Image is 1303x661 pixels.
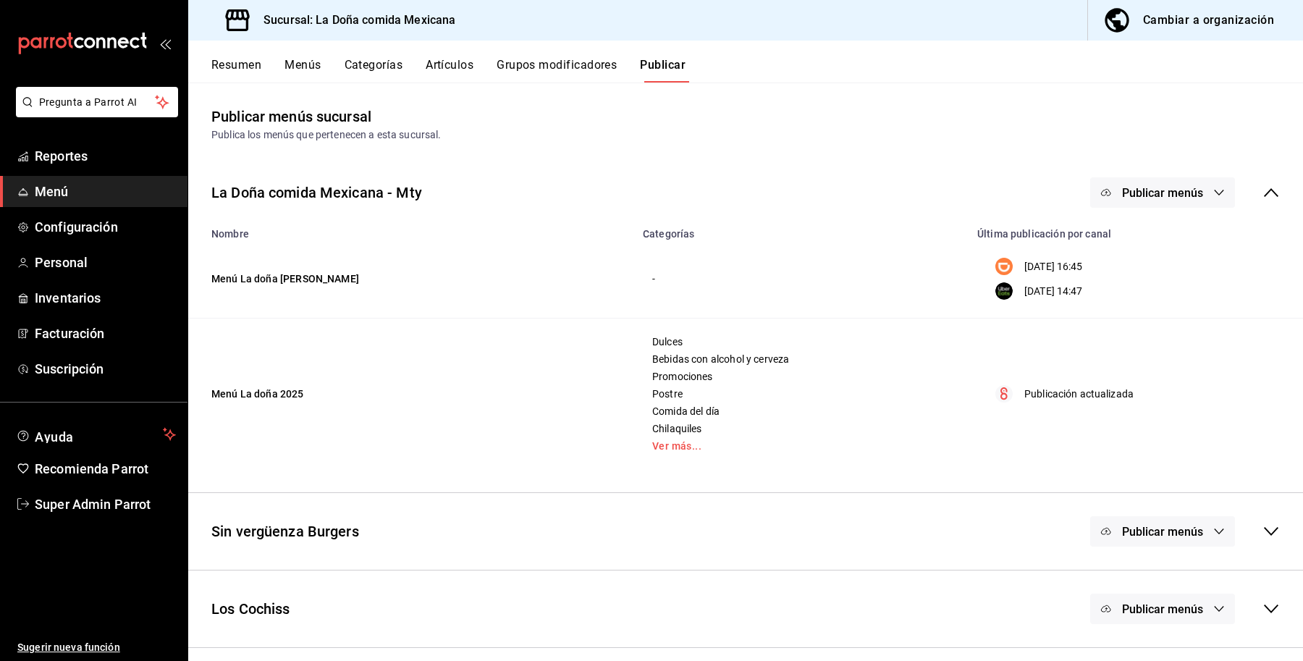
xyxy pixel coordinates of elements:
[652,424,950,434] span: Chilaquiles
[10,105,178,120] a: Pregunta a Parrot AI
[1024,387,1134,402] p: Publicación actualizada
[35,288,176,308] span: Inventarios
[39,95,156,110] span: Pregunta a Parrot AI
[1090,177,1235,208] button: Publicar menús
[35,359,176,379] span: Suscripción
[35,146,176,166] span: Reportes
[188,240,634,319] td: Menú La doña [PERSON_NAME]
[211,521,359,542] div: Sin vergüenza Burgers
[1143,10,1274,30] div: Cambiar a organización
[1024,284,1083,299] p: [DATE] 14:47
[652,441,950,451] a: Ver más...
[188,219,1303,469] table: menu maker table for brand
[345,58,403,83] button: Categorías
[640,58,686,83] button: Publicar
[497,58,617,83] button: Grupos modificadores
[35,426,157,443] span: Ayuda
[1090,516,1235,547] button: Publicar menús
[651,271,951,287] div: -
[284,58,321,83] button: Menús
[1122,186,1203,200] span: Publicar menús
[1122,525,1203,539] span: Publicar menús
[652,337,950,347] span: Dulces
[211,127,1280,143] div: Publica los menús que pertenecen a esta sucursal.
[252,12,455,29] h3: Sucursal: La Doña comida Mexicana
[211,598,290,620] div: Los Cochiss
[652,354,950,364] span: Bebidas con alcohol y cerveza
[35,217,176,237] span: Configuración
[969,219,1303,240] th: Última publicación por canal
[35,459,176,479] span: Recomienda Parrot
[35,182,176,201] span: Menú
[652,371,950,382] span: Promociones
[17,640,176,655] span: Sugerir nueva función
[16,87,178,117] button: Pregunta a Parrot AI
[35,253,176,272] span: Personal
[211,182,422,203] div: La Doña comida Mexicana - Mty
[211,58,1303,83] div: navigation tabs
[159,38,171,49] button: open_drawer_menu
[35,494,176,514] span: Super Admin Parrot
[634,219,969,240] th: Categorías
[188,319,634,470] td: Menú La doña 2025
[211,58,261,83] button: Resumen
[188,219,634,240] th: Nombre
[652,406,950,416] span: Comida del día
[211,106,371,127] div: Publicar menús sucursal
[35,324,176,343] span: Facturación
[652,389,950,399] span: Postre
[426,58,473,83] button: Artículos
[1024,259,1083,274] p: [DATE] 16:45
